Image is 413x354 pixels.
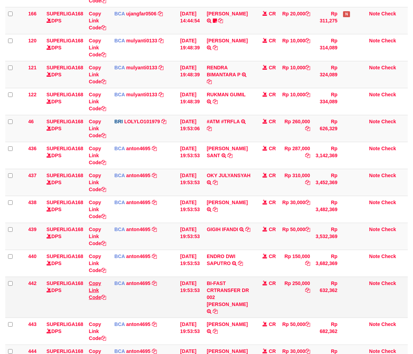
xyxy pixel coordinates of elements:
a: Check [381,321,396,327]
td: DPS [44,7,86,34]
span: BRI [114,119,123,124]
a: Copy NOVEN ELING PRAYOG to clipboard [218,18,223,23]
a: Note [369,11,380,16]
td: [DATE] 19:53:53 [177,142,204,169]
a: [PERSON_NAME] [207,200,248,205]
span: BCA [114,65,125,70]
td: [DATE] 19:53:53 [177,318,204,345]
a: Copy anton4695 to clipboard [152,200,157,205]
a: mulyanti0133 [126,65,157,70]
a: LOLYLO101979 [124,119,160,124]
a: [PERSON_NAME] [207,321,248,327]
span: CR [269,348,276,354]
a: Note [369,92,380,97]
span: BCA [114,11,125,16]
a: Copy mulyanti0133 to clipboard [159,65,163,70]
td: BI-FAST CRTRANSFER DR 002 [PERSON_NAME] [204,277,254,318]
span: BCA [114,92,125,97]
a: Note [369,200,380,205]
a: Check [381,173,396,178]
a: Copy anton4695 to clipboard [152,227,157,232]
a: Copy anton4695 to clipboard [152,146,157,151]
td: Rp 626,329 [313,115,340,142]
a: #ATM #TRFLA [207,119,240,124]
a: Copy RENDRA BIMANTARA P to clipboard [207,79,212,84]
a: Copy Rp 250,000 to clipboard [305,287,310,293]
a: Copy Rp 10,000 to clipboard [305,65,310,70]
a: Copy Rp 50,000 to clipboard [305,227,310,232]
td: Rp 10,000 [279,61,313,88]
a: Check [381,200,396,205]
td: DPS [44,34,86,61]
a: SUPERLIGA168 [47,38,83,43]
td: [DATE] 19:53:06 [177,115,204,142]
a: Copy Link Code [89,38,106,57]
td: Rp 3,142,369 [313,142,340,169]
a: Copy anton4695 to clipboard [152,321,157,327]
span: BCA [114,227,125,232]
span: CR [269,65,276,70]
a: Copy anton4695 to clipboard [152,254,157,259]
a: Copy RUKMAN GUMIL to clipboard [213,99,218,104]
a: SUPERLIGA168 [47,348,83,354]
a: Check [381,65,396,70]
a: Copy Rp 10,000 to clipboard [305,38,310,43]
td: Rp 311,275 [313,7,340,34]
td: Rp 260,000 [279,115,313,142]
td: DPS [44,169,86,196]
a: Copy Rp 150,000 to clipboard [305,261,310,266]
a: Copy GIGIH IFANDI to clipboard [245,227,250,232]
a: SUPERLIGA168 [47,200,83,205]
td: DPS [44,115,86,142]
td: Rp 314,089 [313,34,340,61]
a: OKY JULYANSYAH [207,173,251,178]
a: Copy Rp 260,000 to clipboard [305,126,310,131]
td: DPS [44,61,86,88]
a: Copy Rp 30,000 to clipboard [305,200,310,205]
td: [DATE] 14:44:54 [177,7,204,34]
td: Rp 50,000 [279,318,313,345]
a: [PERSON_NAME] SANT [207,146,248,158]
td: Rp 20,000 [279,7,313,34]
a: [PERSON_NAME] [207,38,248,43]
a: SUPERLIGA168 [47,254,83,259]
span: 442 [28,280,36,286]
span: BCA [114,280,125,286]
a: Copy SOLIKHIN YULI SANT to clipboard [227,153,232,158]
td: Rp 50,000 [279,223,313,250]
td: Rp 3,682,369 [313,250,340,277]
a: RENDRA BIMANTARA P [207,65,240,77]
a: Copy Rp 50,000 to clipboard [305,321,310,327]
a: SUPERLIGA168 [47,92,83,97]
span: CR [269,146,276,151]
a: Note [369,65,380,70]
a: SUPERLIGA168 [47,146,83,151]
a: Check [381,119,396,124]
span: BCA [114,146,125,151]
td: DPS [44,318,86,345]
td: Rp 3,532,369 [313,223,340,250]
span: 437 [28,173,36,178]
a: anton4695 [126,173,150,178]
a: Copy Rp 287,000 to clipboard [305,153,310,158]
a: Note [369,321,380,327]
td: Rp 30,000 [279,196,313,223]
td: DPS [44,250,86,277]
a: SUPERLIGA168 [47,119,83,124]
a: mulyanti0133 [126,38,157,43]
span: 121 [28,65,36,70]
a: Copy ujangfar0506 to clipboard [158,11,163,16]
span: 438 [28,200,36,205]
a: Check [381,38,396,43]
a: Copy #ATM #TRFLA to clipboard [207,126,212,131]
span: CR [269,173,276,178]
td: Rp 324,089 [313,61,340,88]
span: BCA [114,38,125,43]
span: BCA [114,321,125,327]
a: SUPERLIGA168 [47,321,83,327]
a: Copy Link Code [89,65,106,84]
a: Copy Link Code [89,173,106,192]
a: Check [381,227,396,232]
a: anton4695 [126,254,150,259]
span: BCA [114,173,125,178]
